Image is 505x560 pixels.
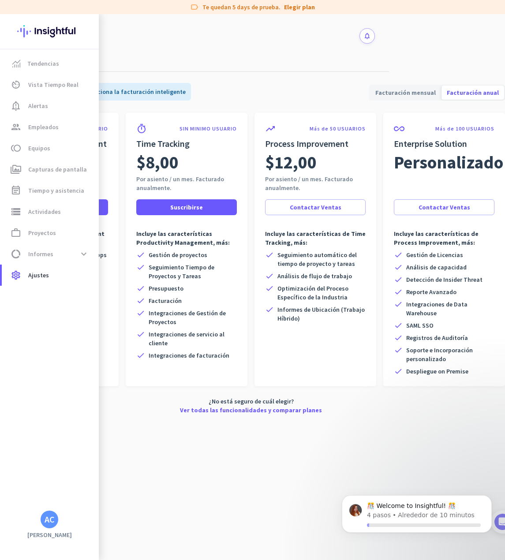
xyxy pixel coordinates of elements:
[394,199,494,215] button: Contactar Ventas
[394,300,403,309] i: check
[17,14,82,49] img: Insightful logo
[2,243,99,265] a: data_usageInformesexpand_more
[277,250,366,268] span: Seguimiento automático del tiempo de proyecto y tareas
[149,263,237,280] span: Seguimiento Tiempo de Proyectos y Tareas
[16,87,186,96] p: sobre cómo funciona la facturación inteligente
[11,249,21,259] i: data_usage
[265,138,366,150] h2: Process Improvement
[406,300,494,317] span: Integraciones de Data Warehouse
[406,275,483,284] span: Detección de Insider Threat
[394,346,403,355] i: check
[2,138,99,159] a: tollEquipos
[394,367,403,376] i: check
[265,305,274,314] i: check
[11,101,21,111] i: notification_important
[277,305,366,323] span: Informes de Ubicación (Trabajo Híbrido)
[265,199,366,215] button: Contactar Ventas
[136,284,145,293] i: check
[149,309,237,326] span: Integraciones de Gestión de Proyectos
[11,185,21,196] i: event_note
[406,250,463,259] span: Gestión de Licencias
[2,116,99,138] a: groupEmpleados
[136,330,145,339] i: check
[406,346,494,363] span: Soporte e Incorporación personalizado
[363,32,371,40] i: notifications
[28,228,56,238] span: Proyectos
[359,28,375,44] button: notifications
[394,138,494,150] h2: Enterprise Solution
[76,246,92,262] button: expand_more
[136,351,145,360] i: check
[11,122,21,132] i: group
[136,296,145,305] i: check
[28,206,61,217] span: Actividades
[11,206,21,217] i: storage
[329,485,505,556] iframe: Intercom notifications mensaje
[265,284,274,293] i: check
[419,203,470,212] span: Contactar Ventas
[2,222,99,243] a: work_outlineProyectos
[265,150,317,175] span: $12,00
[170,203,203,212] span: Suscribirse
[28,101,48,111] span: Alertas
[209,397,294,406] span: ¿No está seguro de cuál elegir?
[2,159,99,180] a: perm_mediaCapturas de pantalla
[12,60,20,67] img: menu-item
[136,229,237,247] p: Incluye las características Productivity Management, más:
[180,406,322,414] a: Ver todas las funcionalidades y comparar planes
[28,122,59,132] span: Empleados
[406,321,434,330] span: SAML SSO
[394,333,403,342] i: check
[441,82,504,103] span: Facturación anual
[290,203,341,212] span: Contactar Ventas
[370,82,441,103] span: Facturación mensual
[406,287,456,296] span: Reporte Avanzado
[435,125,494,132] p: Más de 100 USUARIOS
[136,123,147,134] i: timer
[11,270,21,280] i: settings
[28,249,53,259] span: Informes
[394,250,403,259] i: check
[2,201,99,222] a: storageActividades
[28,270,49,280] span: Ajustes
[265,250,274,259] i: check
[136,309,145,317] i: check
[265,272,274,280] i: check
[149,351,229,360] span: Integraciones de facturación
[190,3,199,11] i: label
[11,143,21,153] i: toll
[394,123,404,134] i: all_inclusive
[28,79,79,90] span: Vista Tiempo Real
[277,272,352,280] span: Análisis de flujo de trabajo
[11,79,21,90] i: av_timer
[277,284,366,302] span: Optimización del Proceso Específico de la Industria
[406,263,467,272] span: Análisis de capacidad
[136,250,145,259] i: check
[406,333,468,342] span: Registros de Auditoría
[394,150,503,175] span: Personalizado
[2,74,99,95] a: av_timerVista Tiempo Real
[11,164,21,175] i: perm_media
[45,515,55,524] div: AC
[406,367,468,376] span: Despliegue on Premise
[180,125,237,132] p: SIN MINIMO USUARIO
[284,3,315,11] a: Elegir plan
[265,123,276,134] i: trending_up
[136,175,237,192] div: Por asiento / un mes. Facturado anualmente.
[27,58,59,69] span: Tendencias
[394,287,403,296] i: check
[136,199,237,215] button: Suscribirse
[2,265,99,286] a: settingsAjustes
[394,263,403,272] i: check
[136,150,179,175] span: $8,00
[149,284,183,293] span: Presupuesto
[310,125,366,132] p: Más de 50 USUARIOS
